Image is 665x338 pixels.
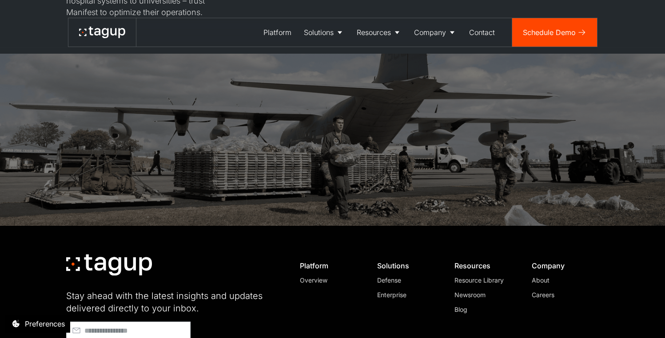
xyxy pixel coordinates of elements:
div: Schedule Demo [523,27,576,38]
a: Overview [300,275,360,285]
a: Contact [463,18,501,47]
a: Resource Library [454,275,515,285]
div: Company [532,261,592,270]
a: About [532,275,592,285]
div: Platform [263,27,291,38]
div: Stay ahead with the latest insights and updates delivered directly to your inbox. [66,290,279,314]
div: Contact [469,27,495,38]
a: Resources [350,18,408,47]
a: Solutions [298,18,350,47]
a: Blog [454,305,515,314]
a: Defense [377,275,438,285]
a: Careers [532,290,592,299]
div: Resources [357,27,391,38]
a: Schedule Demo [512,18,597,47]
div: Resources [454,261,515,270]
div: Solutions [304,27,334,38]
div: Company [414,27,446,38]
a: Enterprise [377,290,438,299]
div: Preferences [25,318,65,329]
a: Platform [257,18,298,47]
div: Platform [300,261,360,270]
a: Company [408,18,463,47]
div: Solutions [377,261,438,270]
a: Newsroom [454,290,515,299]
